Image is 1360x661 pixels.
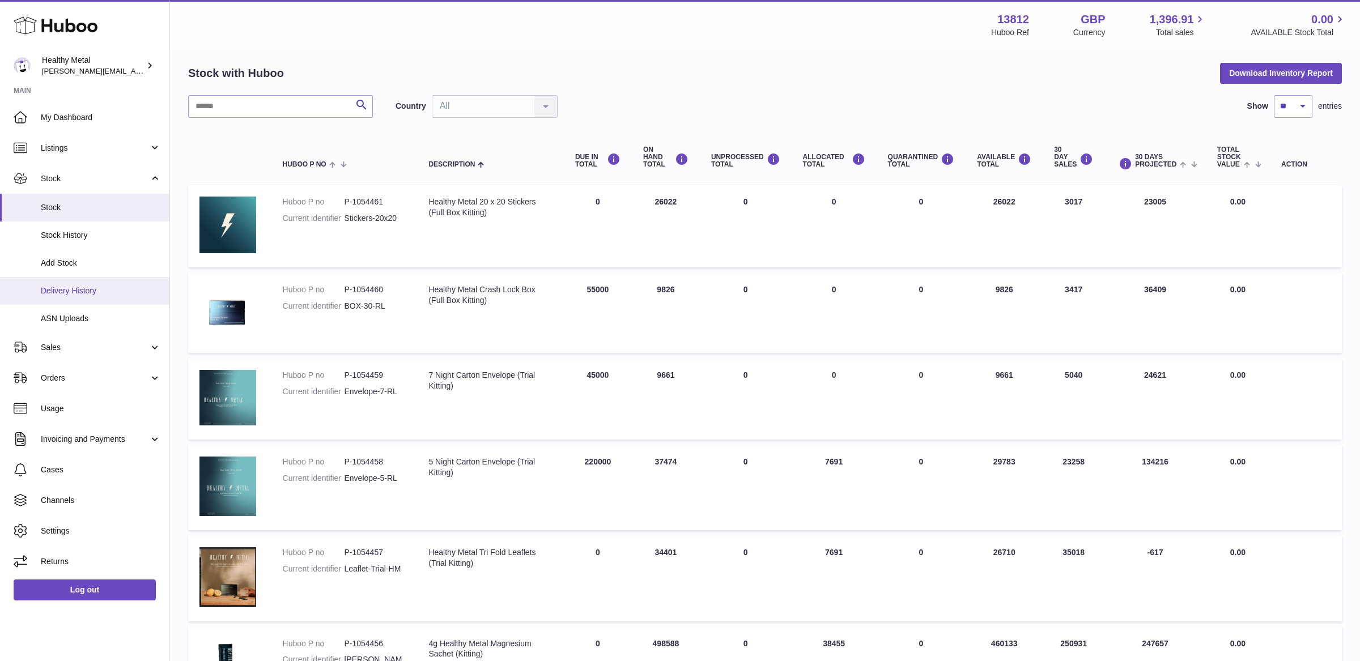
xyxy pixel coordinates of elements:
td: 36409 [1104,273,1206,353]
strong: 13812 [997,12,1029,27]
td: 0 [792,359,877,440]
span: 0.00 [1230,285,1246,294]
dd: Envelope-5-RL [344,473,406,484]
dt: Huboo P no [283,284,345,295]
td: 37474 [632,445,700,530]
dt: Huboo P no [283,547,345,558]
dt: Current identifier [283,473,345,484]
dt: Huboo P no [283,370,345,381]
span: ASN Uploads [41,313,161,324]
span: Description [428,161,475,168]
td: 220000 [564,445,632,530]
div: 5 Night Carton Envelope (Trial Kitting) [428,457,552,478]
dd: P-1054459 [344,370,406,381]
dd: Leaflet-Trial-HM [344,564,406,574]
div: 4g Healthy Metal Magnesium Sachet (Kitting) [428,638,552,660]
span: 30 DAYS PROJECTED [1135,153,1176,168]
div: ON HAND Total [643,146,688,169]
td: 26022 [966,185,1043,267]
dd: Envelope-7-RL [344,386,406,397]
span: Invoicing and Payments [41,434,149,445]
dt: Current identifier [283,213,345,224]
span: 0 [919,197,924,206]
td: 0 [564,536,632,621]
span: entries [1318,101,1342,112]
h2: Stock with Huboo [188,66,284,81]
span: Channels [41,495,161,506]
img: product image [199,284,256,339]
td: 26710 [966,536,1043,621]
td: 0 [700,185,792,267]
span: Returns [41,556,161,567]
td: 26022 [632,185,700,267]
td: 0 [700,359,792,440]
div: Healthy Metal Tri Fold Leaflets (Trial Kitting) [428,547,552,569]
dd: P-1054458 [344,457,406,467]
img: product image [199,370,256,425]
span: 0.00 [1230,370,1246,379]
td: 24621 [1104,359,1206,440]
div: 30 DAY SALES [1054,146,1093,169]
div: UNPROCESSED Total [711,153,780,168]
td: 9661 [966,359,1043,440]
a: 1,396.91 Total sales [1150,12,1207,38]
strong: GBP [1081,12,1105,27]
span: Total sales [1156,27,1206,38]
div: DUE IN TOTAL [575,153,620,168]
span: [PERSON_NAME][EMAIL_ADDRESS][DOMAIN_NAME] [42,66,227,75]
img: product image [199,547,256,607]
dt: Huboo P no [283,197,345,207]
div: Healthy Metal 20 x 20 Stickers (Full Box Kitting) [428,197,552,218]
dt: Huboo P no [283,457,345,467]
span: Orders [41,373,149,383]
dt: Current identifier [283,301,345,312]
div: Currency [1073,27,1106,38]
span: Total stock value [1217,146,1241,169]
span: Sales [41,342,149,353]
a: 0.00 AVAILABLE Stock Total [1251,12,1346,38]
td: 29783 [966,445,1043,530]
span: Stock [41,173,149,184]
span: Listings [41,143,149,153]
dd: P-1054461 [344,197,406,207]
span: 0 [919,639,924,648]
dt: Current identifier [283,386,345,397]
td: -617 [1104,536,1206,621]
td: 7691 [792,536,877,621]
span: 0 [919,548,924,557]
div: AVAILABLE Total [977,153,1031,168]
td: 0 [792,273,877,353]
span: 0.00 [1230,457,1246,466]
span: Stock History [41,230,161,241]
span: 0.00 [1311,12,1333,27]
div: ALLOCATED Total [803,153,865,168]
span: My Dashboard [41,112,161,123]
td: 9826 [632,273,700,353]
div: Healthy Metal Crash Lock Box (Full Box Kitting) [428,284,552,306]
td: 3417 [1043,273,1104,353]
label: Country [396,101,426,112]
span: 0 [919,457,924,466]
div: Huboo Ref [991,27,1029,38]
div: Healthy Metal [42,55,144,76]
td: 45000 [564,359,632,440]
span: 0 [919,285,924,294]
td: 7691 [792,445,877,530]
img: jose@healthy-metal.com [14,57,31,74]
span: 0.00 [1230,548,1246,557]
span: Add Stock [41,258,161,268]
td: 55000 [564,273,632,353]
span: Settings [41,526,161,536]
span: Delivery History [41,285,161,296]
td: 9661 [632,359,700,440]
span: 0.00 [1230,197,1246,206]
img: product image [199,457,256,516]
td: 34401 [632,536,700,621]
td: 35018 [1043,536,1104,621]
dd: BOX-30-RL [344,301,406,312]
span: Cases [41,464,161,475]
td: 0 [792,185,877,267]
div: 7 Night Carton Envelope (Trial Kitting) [428,370,552,391]
a: Log out [14,579,156,600]
td: 9826 [966,273,1043,353]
